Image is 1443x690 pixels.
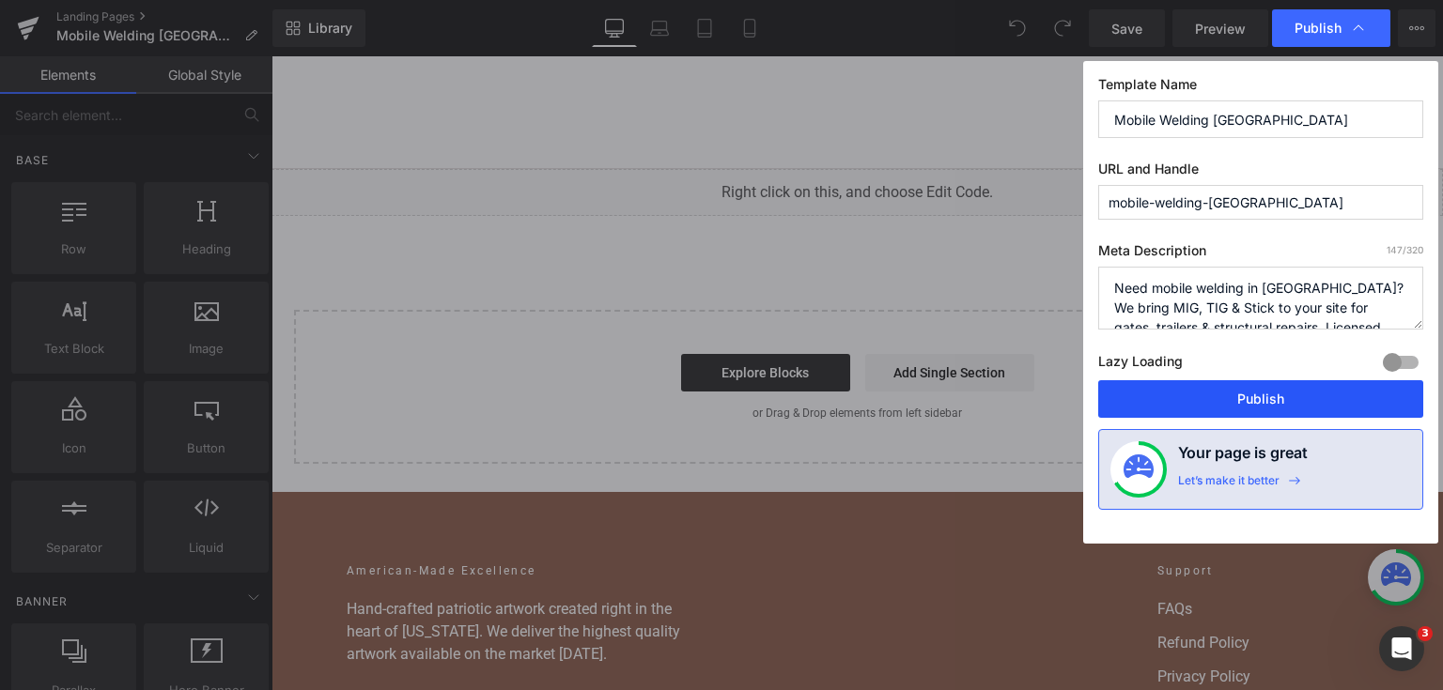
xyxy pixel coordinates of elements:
span: 3 [1418,626,1433,641]
a: Privacy Policy [886,609,1096,632]
span: Publish [1295,20,1342,37]
a: Explore Blocks [410,298,579,335]
label: URL and Handle [1098,161,1423,185]
h2: Support [886,506,1096,523]
h4: Your page is great [1178,441,1308,473]
iframe: Intercom live chat [1379,626,1424,671]
a: FAQs [886,542,1096,564]
a: Refund Policy [886,575,1096,598]
label: Meta Description [1098,242,1423,267]
a: Add Single Section [594,298,763,335]
img: onboarding-status.svg [1124,454,1154,484]
textarea: Need mobile welding in [GEOGRAPHIC_DATA]? We bring MIG, TIG & Stick to your site for gates, trail... [1098,267,1423,330]
span: /320 [1387,244,1423,255]
label: Template Name [1098,76,1423,100]
div: Let’s make it better [1178,473,1280,498]
h2: American-Made Excellence [75,506,432,523]
span: 147 [1387,244,1403,255]
p: or Drag & Drop elements from left sidebar [53,350,1120,363]
button: Publish [1098,380,1423,418]
p: Hand-crafted patriotic artwork created right in the heart of [US_STATE]. We deliver the highest q... [75,542,432,609]
label: Lazy Loading [1098,349,1183,380]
